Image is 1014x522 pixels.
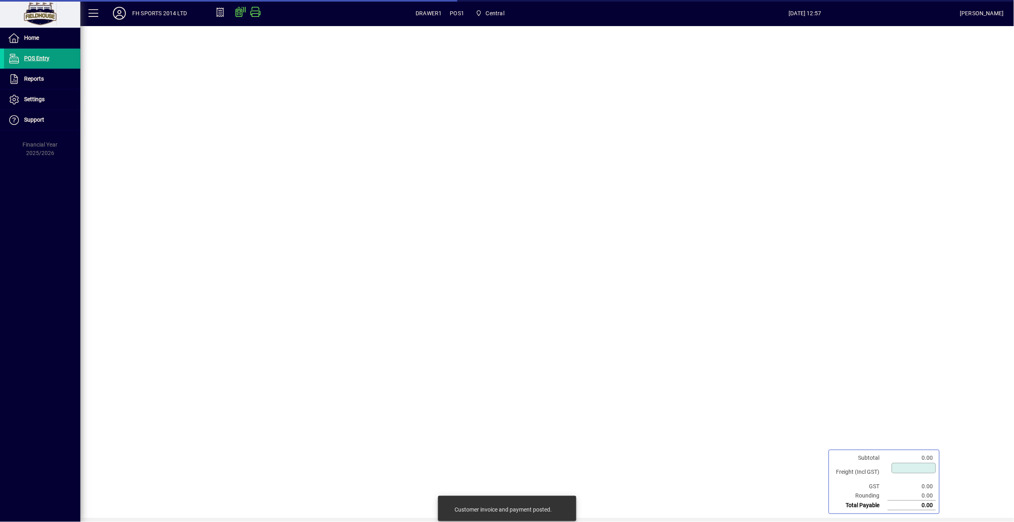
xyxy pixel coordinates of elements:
span: Support [24,116,44,123]
div: FH SPORTS 2014 LTD [132,7,187,20]
td: GST [832,482,888,491]
div: Customer invoice and payment posted. [455,506,552,514]
span: Settings [24,96,45,102]
a: Reports [4,69,80,89]
span: Reports [24,75,44,82]
td: 0.00 [888,453,936,463]
span: POS Entry [24,55,49,61]
td: 0.00 [888,491,936,501]
td: Subtotal [832,453,888,463]
td: Rounding [832,491,888,501]
span: Home [24,35,39,41]
td: 0.00 [888,501,936,510]
span: [DATE] 12:57 [650,7,960,20]
td: Freight (Incl GST) [832,463,888,482]
td: 0.00 [888,482,936,491]
span: Central [472,6,508,20]
span: DRAWER1 [416,7,442,20]
span: Central [486,7,504,20]
a: Settings [4,90,80,110]
span: POS1 [450,7,465,20]
td: Total Payable [832,501,888,510]
a: Home [4,28,80,48]
div: [PERSON_NAME] [960,7,1004,20]
a: Support [4,110,80,130]
button: Profile [107,6,132,20]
